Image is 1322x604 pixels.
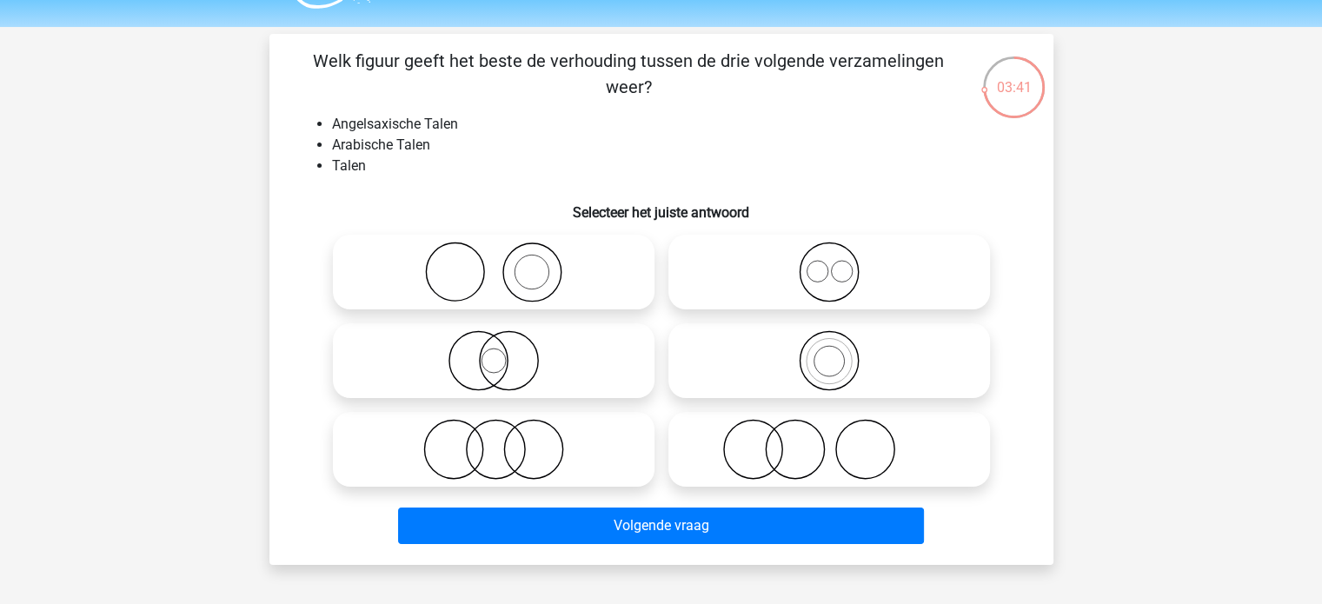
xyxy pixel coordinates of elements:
[981,55,1046,98] div: 03:41
[297,190,1026,221] h6: Selecteer het juiste antwoord
[332,114,1026,135] li: Angelsaxische Talen
[398,508,924,544] button: Volgende vraag
[332,135,1026,156] li: Arabische Talen
[297,48,960,100] p: Welk figuur geeft het beste de verhouding tussen de drie volgende verzamelingen weer?
[332,156,1026,176] li: Talen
